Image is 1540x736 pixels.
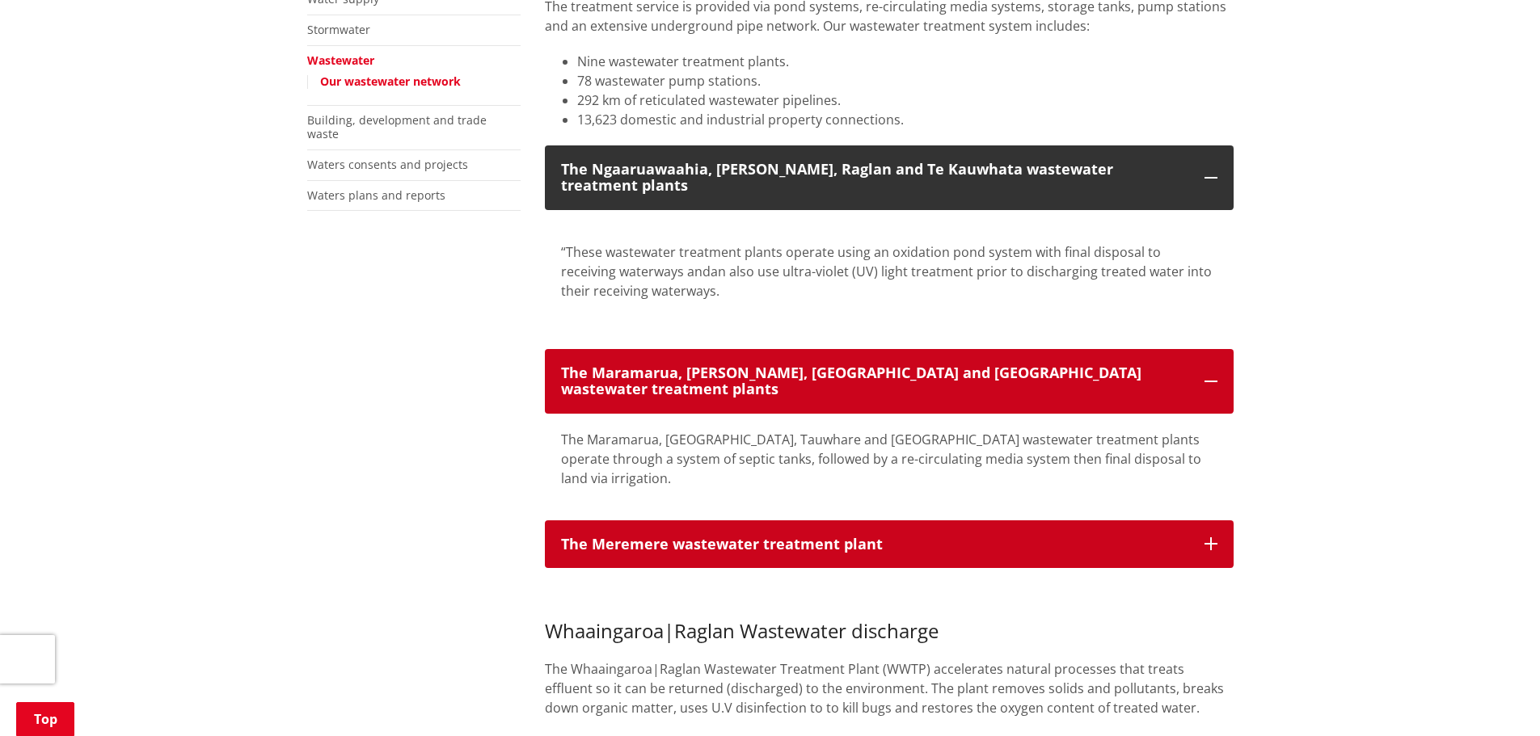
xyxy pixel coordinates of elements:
[1466,668,1524,726] iframe: Messenger Launcher
[307,112,487,141] a: Building, development and trade waste
[307,187,445,203] a: Waters plans and reports
[545,145,1234,210] button: The Ngaaruawaahia, [PERSON_NAME], Raglan and Te Kauwhata wastewater treatment plants
[545,349,1234,414] button: The Maramarua, [PERSON_NAME], [GEOGRAPHIC_DATA] and [GEOGRAPHIC_DATA] wastewater treatment plants
[561,430,1217,488] div: The Maramarua, [GEOGRAPHIC_DATA], Tauwhare and [GEOGRAPHIC_DATA] wastewater treatment plants oper...
[561,162,1188,194] div: The Ngaaruawaahia, [PERSON_NAME], Raglan and Te Kauwhata wastewater treatment plants
[561,242,1217,301] div: “These wastewater treatment plants operate using an oxidation pond system with final disposal to ...
[561,536,1188,553] div: The Meremere wastewater treatment plant
[545,520,1234,569] button: The Meremere wastewater treatment plant
[577,71,1234,90] li: 78 wastewater pump stations.
[561,365,1188,397] div: The Maramarua, [PERSON_NAME], [GEOGRAPHIC_DATA] and [GEOGRAPHIC_DATA] wastewater treatment plants
[577,90,1234,110] li: 292 km of reticulated wastewater pipelines.
[577,52,1234,71] li: Nine wastewater treatment plants.
[545,620,1234,643] h3: Whaaingaroa|Raglan Wastewater discharge
[545,659,1234,717] p: The Whaaingaroa|Raglan Wastewater Treatment Plant (WWTP) accelerates natural processes that treat...
[307,22,370,37] a: Stormwater
[307,53,374,68] a: Wastewater
[307,157,468,172] a: Waters consents and projects
[320,74,461,89] a: Our wastewater network
[16,702,74,736] a: Top
[577,110,1234,129] li: 13,623 domestic and industrial property connections.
